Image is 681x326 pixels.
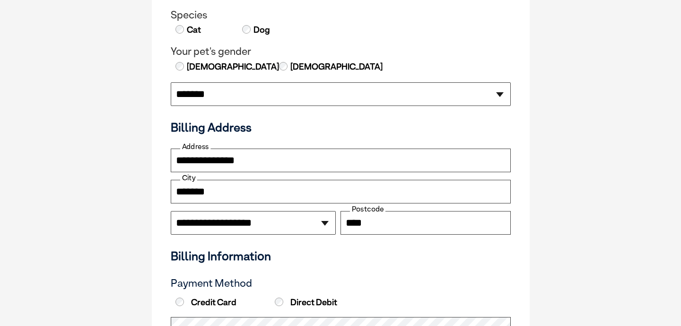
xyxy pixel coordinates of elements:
[253,24,270,36] label: Dog
[272,297,370,308] label: Direct Debit
[350,205,385,213] label: Postcode
[275,298,283,306] input: Direct Debit
[180,142,210,151] label: Address
[171,9,511,21] legend: Species
[186,61,279,73] label: [DEMOGRAPHIC_DATA]
[175,298,184,306] input: Credit Card
[171,120,511,134] h3: Billing Address
[180,174,197,182] label: City
[186,24,201,36] label: Cat
[173,297,271,308] label: Credit Card
[171,277,511,290] h3: Payment Method
[289,61,383,73] label: [DEMOGRAPHIC_DATA]
[171,249,511,263] h3: Billing Information
[171,45,511,58] legend: Your pet's gender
